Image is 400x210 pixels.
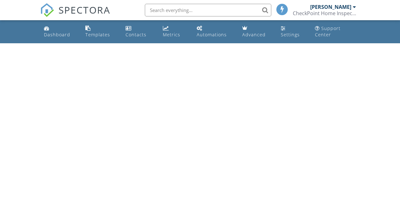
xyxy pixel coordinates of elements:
[278,23,307,41] a: Settings
[58,3,110,16] span: SPECTORA
[126,32,146,38] div: Contacts
[145,4,271,16] input: Search everything...
[160,23,189,41] a: Metrics
[312,23,359,41] a: Support Center
[41,23,78,41] a: Dashboard
[310,4,351,10] div: [PERSON_NAME]
[293,10,356,16] div: CheckPoint Home Inspections,LLC
[242,32,266,38] div: Advanced
[194,23,235,41] a: Automations (Basic)
[123,23,155,41] a: Contacts
[281,32,300,38] div: Settings
[40,9,110,22] a: SPECTORA
[197,32,227,38] div: Automations
[163,32,180,38] div: Metrics
[83,23,118,41] a: Templates
[40,3,54,17] img: The Best Home Inspection Software - Spectora
[85,32,110,38] div: Templates
[44,32,70,38] div: Dashboard
[315,25,341,38] div: Support Center
[240,23,273,41] a: Advanced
